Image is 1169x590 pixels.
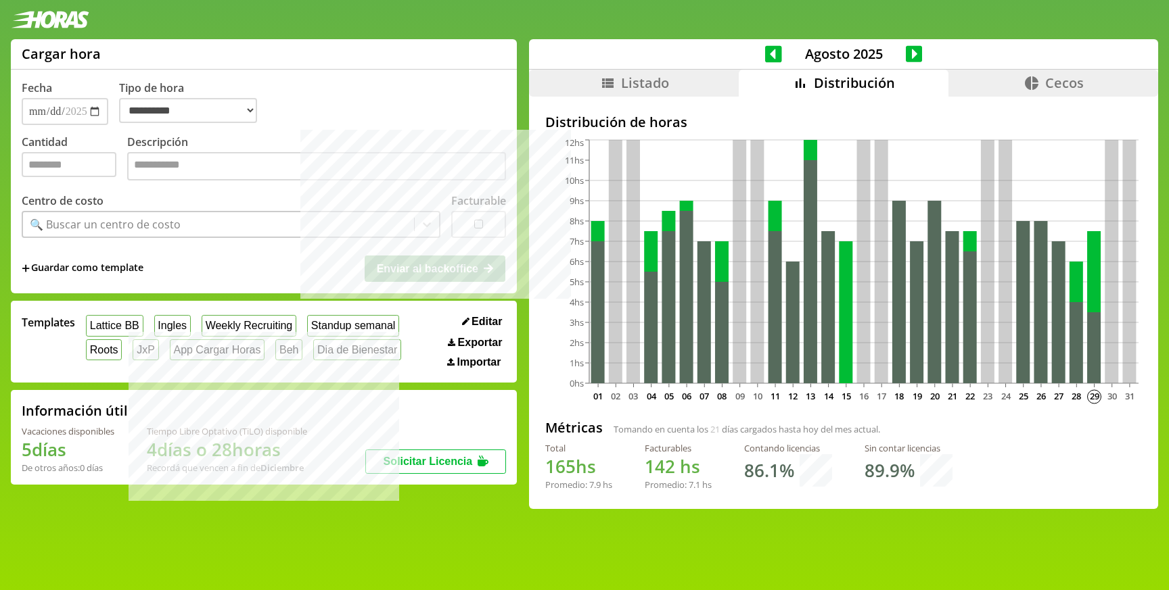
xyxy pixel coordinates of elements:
[570,377,584,389] tspan: 0hs
[1090,390,1099,402] text: 29
[565,174,584,187] tspan: 10hs
[444,336,506,349] button: Exportar
[593,390,603,402] text: 01
[913,390,922,402] text: 19
[611,390,620,402] text: 02
[545,442,612,454] div: Total
[1107,390,1117,402] text: 30
[458,315,507,328] button: Editar
[22,45,101,63] h1: Cargar hora
[147,425,307,437] div: Tiempo Libre Optativo (TiLO) disponible
[22,261,30,276] span: +
[682,390,691,402] text: 06
[788,390,798,402] text: 12
[806,390,815,402] text: 13
[1072,390,1081,402] text: 28
[570,276,584,288] tspan: 5hs
[1019,390,1028,402] text: 25
[260,462,304,474] b: Diciembre
[744,458,794,483] h1: 86.1 %
[451,193,506,208] label: Facturable
[565,154,584,166] tspan: 11hs
[22,80,52,95] label: Fecha
[570,316,584,328] tspan: 3hs
[782,45,906,63] span: Agosto 2025
[570,195,584,207] tspan: 9hs
[22,134,127,184] label: Cantidad
[689,478,700,491] span: 7.1
[22,152,116,177] input: Cantidad
[814,74,895,92] span: Distribución
[22,193,104,208] label: Centro de costo
[147,462,307,474] div: Recordá que vencen a fin de
[570,255,584,268] tspan: 6hs
[948,390,957,402] text: 21
[384,456,473,467] span: Solicitar Licencia
[645,442,712,454] div: Facturables
[1054,390,1063,402] text: 27
[647,390,657,402] text: 04
[735,390,745,402] text: 09
[86,315,143,336] button: Lattice BB
[1125,390,1134,402] text: 31
[313,339,401,360] button: Dia de Bienestar
[859,390,869,402] text: 16
[30,217,181,232] div: 🔍 Buscar un centro de costo
[877,390,886,402] text: 17
[154,315,191,336] button: Ingles
[1036,390,1046,402] text: 26
[824,390,834,402] text: 14
[202,315,296,336] button: Weekly Recruiting
[170,339,265,360] button: App Cargar Horas
[22,437,114,462] h1: 5 días
[628,390,638,402] text: 03
[127,134,506,184] label: Descripción
[545,454,612,478] h1: hs
[275,339,302,360] button: Beh
[119,98,257,123] select: Tipo de hora
[1045,74,1084,92] span: Cecos
[458,337,503,349] span: Exportar
[545,478,612,491] div: Promedio: hs
[894,390,904,402] text: 18
[22,462,114,474] div: De otros años: 0 días
[457,356,501,368] span: Importar
[22,425,114,437] div: Vacaciones disponibles
[621,74,669,92] span: Listado
[127,152,506,180] textarea: Descripción
[589,478,601,491] span: 7.9
[842,390,851,402] text: 15
[570,357,584,369] tspan: 1hs
[700,390,709,402] text: 07
[645,478,712,491] div: Promedio: hs
[22,401,128,420] h2: Información útil
[930,390,940,402] text: 20
[753,390,762,402] text: 10
[645,454,712,478] h1: hs
[307,315,399,336] button: Standup semanal
[664,390,674,402] text: 05
[365,449,506,474] button: Solicitar Licencia
[570,215,584,227] tspan: 8hs
[133,339,158,360] button: JxP
[865,458,915,483] h1: 89.9 %
[545,454,576,478] span: 165
[472,316,502,328] span: Editar
[710,423,720,435] span: 21
[545,418,603,437] h2: Métricas
[86,339,122,360] button: Roots
[1001,390,1011,402] text: 24
[614,423,880,435] span: Tomando en cuenta los días cargados hasta hoy del mes actual.
[565,137,584,149] tspan: 12hs
[147,437,307,462] h1: 4 días o 28 horas
[22,261,143,276] span: +Guardar como template
[570,296,584,308] tspan: 4hs
[983,390,992,402] text: 23
[570,337,584,349] tspan: 2hs
[717,390,727,402] text: 08
[771,390,780,402] text: 11
[965,390,975,402] text: 22
[570,235,584,247] tspan: 7hs
[11,11,89,28] img: logotipo
[22,315,75,330] span: Templates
